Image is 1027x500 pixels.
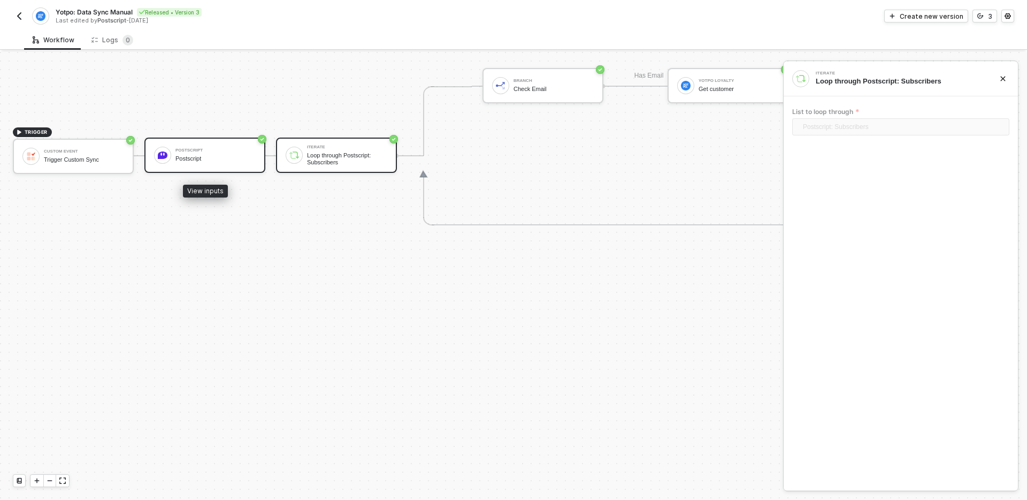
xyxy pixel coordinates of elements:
[977,13,984,19] span: icon-versioning
[816,77,983,86] div: Loop through Postscript: Subscribers
[781,65,790,74] span: icon-success-page
[15,12,24,20] img: back
[122,35,133,46] sup: 0
[699,86,779,93] div: Get customer
[16,129,22,135] span: icon-play
[816,71,976,75] div: Iterate
[47,478,53,484] span: icon-minus
[513,86,594,93] div: Check Email
[25,128,48,137] span: TRIGGER
[44,149,124,154] div: Custom Event
[137,8,202,17] div: Released • Version 3
[1005,13,1011,19] span: icon-settings
[36,11,45,21] img: integration-icon
[56,7,133,17] span: Yotpo: Data Sync Manual
[175,155,256,162] div: Postscript
[513,79,594,83] div: Branch
[496,81,505,90] img: icon
[126,136,135,145] span: icon-success-page
[33,36,74,44] div: Workflow
[183,185,228,198] div: View inputs
[988,12,992,21] div: 3
[158,150,167,160] img: icon
[699,79,779,83] div: Yotpo Loyalty
[900,12,963,21] div: Create new version
[289,150,299,160] img: icon
[44,156,124,163] div: Trigger Custom Sync
[56,17,512,25] div: Last edited by - [DATE]
[13,10,26,22] button: back
[972,10,997,22] button: 3
[889,13,895,19] span: icon-play
[681,81,691,90] img: icon
[884,10,968,22] button: Create new version
[617,71,681,81] div: Has Email
[307,145,387,149] div: Iterate
[91,35,133,46] div: Logs
[97,17,126,24] span: Postscript
[596,65,604,74] span: icon-success-page
[258,135,266,143] span: icon-success-page
[59,478,66,484] span: icon-expand
[1000,75,1006,82] span: icon-close
[307,152,387,165] div: Loop through Postscript: Subscribers
[175,148,256,153] div: Postscript
[26,151,36,161] img: icon
[34,478,40,484] span: icon-play
[796,74,806,84] img: integration-icon
[389,135,398,143] span: icon-success-page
